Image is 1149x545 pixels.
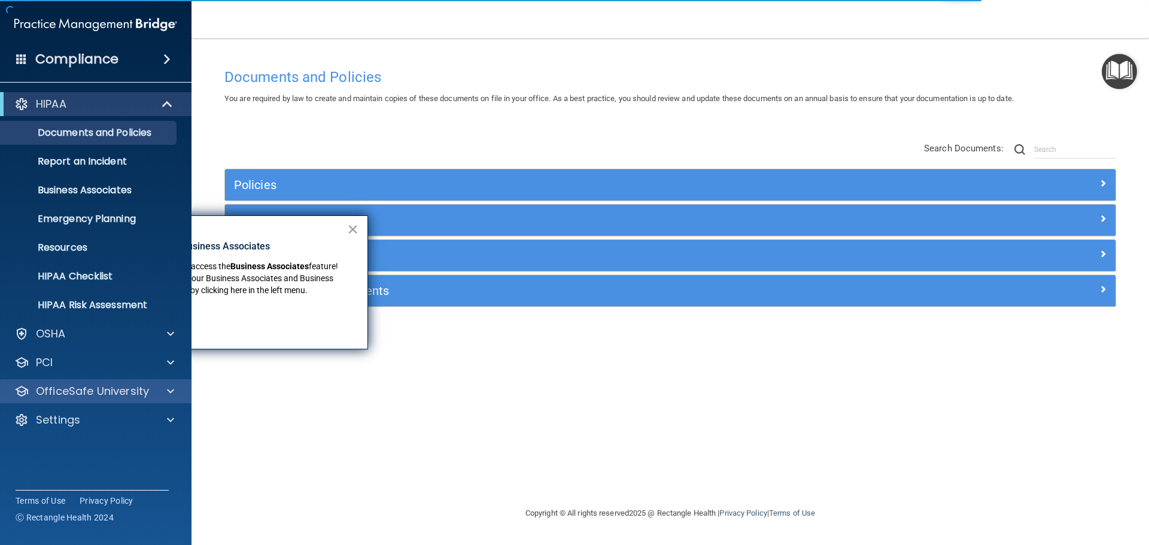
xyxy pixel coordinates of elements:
p: Report an Incident [8,156,171,168]
strong: Business Associates [230,261,309,271]
h5: Practice Forms and Logs [234,249,884,262]
img: PMB logo [14,13,177,36]
p: Emergency Planning [8,213,171,225]
p: Resources [8,242,171,254]
button: Open Resource Center [1102,54,1137,89]
p: Settings [36,413,80,427]
p: OSHA [36,327,66,341]
h5: Privacy Documents [234,214,884,227]
img: ic-search.3b580494.png [1014,144,1025,155]
a: Terms of Use [16,495,65,507]
p: Business Associates [8,184,171,196]
h5: Policies [234,178,884,191]
h5: Employee Acknowledgments [234,284,884,297]
p: PCI [36,355,53,370]
a: Privacy Policy [719,509,767,517]
h4: Compliance [35,51,118,68]
h4: Documents and Policies [224,69,1116,85]
button: Close [347,220,358,239]
p: HIPAA Risk Assessment [8,299,171,311]
a: Privacy Policy [80,495,133,507]
p: Documents and Policies [8,127,171,139]
p: HIPAA [36,97,66,111]
p: HIPAA Checklist [8,270,171,282]
p: OfficeSafe University [36,384,149,398]
div: Copyright © All rights reserved 2025 @ Rectangle Health | | [452,494,889,532]
p: New Location for Business Associates [105,240,346,253]
span: Search Documents: [924,143,1004,154]
span: feature! You can now manage your Business Associates and Business Associate Agreements by clickin... [105,261,340,294]
a: Terms of Use [769,509,815,517]
span: Ⓒ Rectangle Health 2024 [16,511,114,523]
input: Search [1034,141,1116,159]
span: You are required by law to create and maintain copies of these documents on file in your office. ... [224,94,1014,103]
